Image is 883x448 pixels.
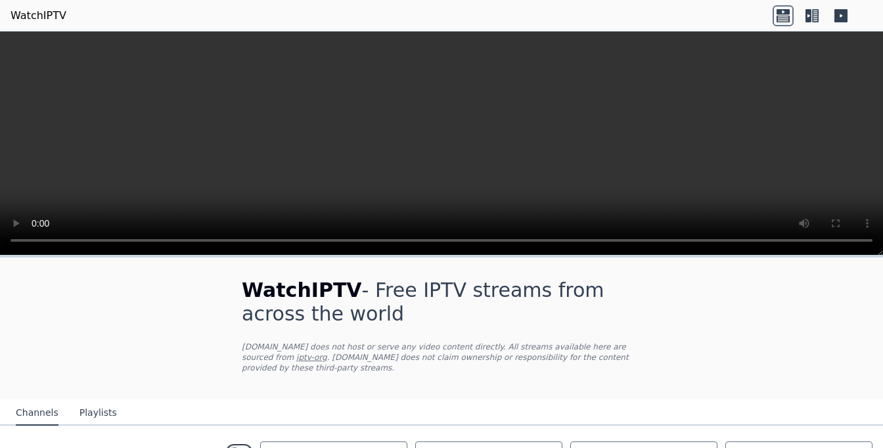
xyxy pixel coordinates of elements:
[16,401,58,426] button: Channels
[242,279,362,302] span: WatchIPTV
[296,353,327,362] a: iptv-org
[11,8,66,24] a: WatchIPTV
[242,279,641,326] h1: - Free IPTV streams from across the world
[79,401,117,426] button: Playlists
[242,342,641,373] p: [DOMAIN_NAME] does not host or serve any video content directly. All streams available here are s...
